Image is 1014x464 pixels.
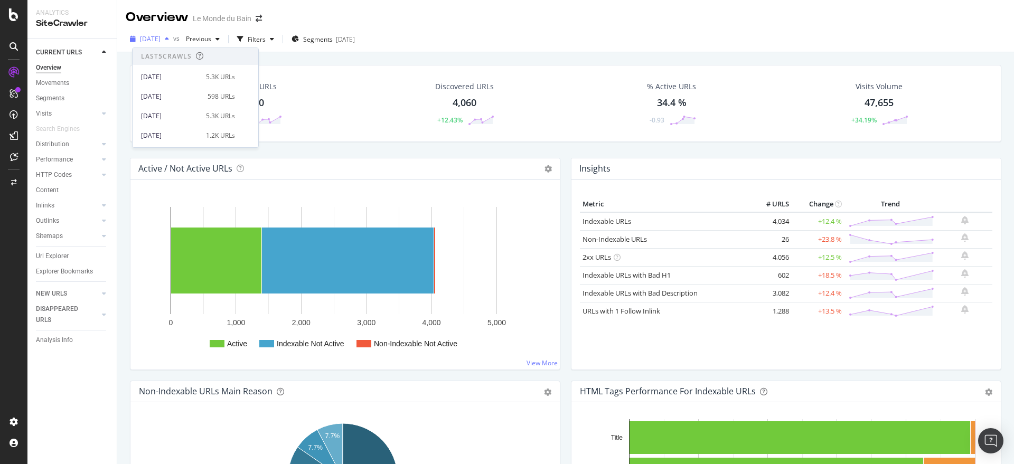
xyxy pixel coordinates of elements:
a: Content [36,185,109,196]
div: [DATE] [141,72,200,82]
div: Outlinks [36,215,59,226]
a: 2xx URLs [583,252,611,262]
div: NEW URLS [36,288,67,299]
th: # URLS [749,196,792,212]
h4: Insights [579,162,611,176]
a: Overview [36,62,109,73]
div: Last 5 Crawls [141,52,192,61]
div: 34.4 % [657,96,687,110]
div: 4,060 [453,96,476,110]
a: Performance [36,154,99,165]
a: Indexable URLs [583,216,631,226]
div: Overview [36,62,61,73]
td: 602 [749,266,792,284]
th: Trend [844,196,937,212]
td: +12.4 % [792,284,844,302]
div: arrow-right-arrow-left [256,15,262,22]
text: Title [611,434,623,441]
a: Sitemaps [36,231,99,242]
text: 4,000 [422,318,441,327]
div: Overview [126,8,189,26]
text: 7.7% [308,444,323,451]
div: Url Explorer [36,251,69,262]
div: Performance [36,154,73,165]
button: Segments[DATE] [287,31,359,48]
text: Non-Indexable Not Active [374,339,457,348]
td: 3,082 [749,284,792,302]
div: bell-plus [961,216,969,224]
div: Analytics [36,8,108,17]
a: Segments [36,93,109,104]
span: Segments [303,35,333,44]
text: Active [227,339,247,348]
span: 2025 Jan. 28th [140,34,161,43]
td: 1,288 [749,302,792,320]
a: Visits [36,108,99,119]
div: bell-plus [961,233,969,242]
div: Explorer Bookmarks [36,266,93,277]
span: vs [173,34,182,43]
div: Search Engines [36,124,80,135]
div: Inlinks [36,200,54,211]
div: +34.19% [851,116,877,125]
a: Url Explorer [36,251,109,262]
div: +12.43% [437,116,463,125]
a: Explorer Bookmarks [36,266,109,277]
a: Non-Indexable URLs [583,234,647,244]
a: Indexable URLs with Bad Description [583,288,698,298]
a: Search Engines [36,124,90,135]
a: View More [527,358,558,367]
text: 2,000 [292,318,311,327]
div: CURRENT URLS [36,47,82,58]
div: Segments [36,93,64,104]
div: Content [36,185,59,196]
a: CURRENT URLS [36,47,99,58]
td: +13.5 % [792,302,844,320]
div: Visits Volume [856,81,903,92]
div: 47,655 [865,96,894,110]
text: 1,000 [227,318,245,327]
div: Movements [36,78,69,89]
a: Analysis Info [36,335,109,346]
div: [DATE] [141,92,201,101]
text: Indexable Not Active [277,339,344,348]
div: HTTP Codes [36,169,72,181]
div: SiteCrawler [36,17,108,30]
button: Previous [182,31,224,48]
div: gear [985,389,992,396]
a: Outlinks [36,215,99,226]
div: [DATE] [141,131,200,140]
div: [DATE] [336,35,355,44]
a: Movements [36,78,109,89]
div: Sitemaps [36,231,63,242]
div: Non-Indexable URLs Main Reason [139,386,273,396]
a: NEW URLS [36,288,99,299]
th: Change [792,196,844,212]
div: DISAPPEARED URLS [36,304,89,326]
div: Open Intercom Messenger [978,428,1003,453]
th: Metric [580,196,749,212]
div: Visits [36,108,52,119]
a: Distribution [36,139,99,150]
svg: A chart. [139,196,547,361]
div: gear [544,389,551,396]
text: 3,000 [357,318,375,327]
i: Options [544,165,552,173]
text: 7.7% [325,432,340,440]
div: HTML Tags Performance for Indexable URLs [580,386,756,396]
div: Distribution [36,139,69,150]
button: Filters [233,31,278,48]
td: +12.4 % [792,212,844,231]
div: bell-plus [961,287,969,296]
div: 5.3K URLs [206,111,235,121]
div: Analysis Info [36,335,73,346]
a: HTTP Codes [36,169,99,181]
td: +18.5 % [792,266,844,284]
a: DISAPPEARED URLS [36,304,99,326]
text: 5,000 [487,318,506,327]
td: 4,034 [749,212,792,231]
div: 1.2K URLs [206,131,235,140]
div: Le Monde du Bain [193,13,251,24]
td: 26 [749,230,792,248]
